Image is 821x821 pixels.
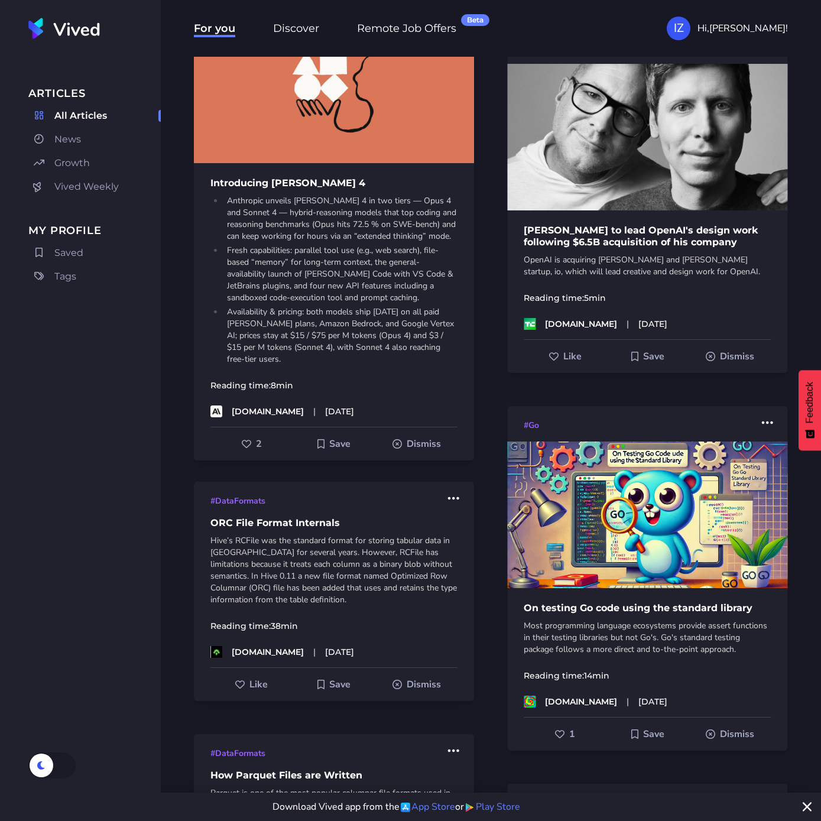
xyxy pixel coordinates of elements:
a: [PERSON_NAME] to lead OpenAI's design work following $6.5B acquisition of his companyOpenAI is ac... [507,54,787,330]
span: Growth [54,156,90,170]
p: [DOMAIN_NAME] [232,405,304,417]
a: Introducing [PERSON_NAME] 4 Anthropic unveils [PERSON_NAME] 4 in two tiers — Opus 4 and Sonnet 4 ... [194,7,474,417]
a: Remote Job OffersBeta [357,20,456,37]
button: More actions [443,486,465,510]
time: 38 min [271,621,298,631]
p: OpenAI is acquiring [PERSON_NAME] and [PERSON_NAME] startup, io, which will lead creative and des... [524,254,771,278]
li: Fresh capabilities: parallel tool use (e.g., web search), file-based “memory” for long-term conte... [223,245,457,304]
p: [DOMAIN_NAME] [232,646,304,658]
button: Dismiss [375,433,458,455]
time: [DATE] [638,318,667,330]
a: #DataFormats [210,494,265,508]
button: More actions [757,788,778,812]
a: Discover [273,20,319,37]
span: All Articles [54,109,107,123]
span: | [313,405,316,417]
span: Articles [28,85,161,102]
a: Tags [28,267,161,286]
a: Play Store [464,800,520,814]
time: 5 min [584,293,606,303]
a: Growth [28,154,161,173]
a: Vived Weekly [28,177,161,196]
span: Tags [54,270,76,284]
span: # DataFormats [210,495,265,507]
p: [DOMAIN_NAME] [545,318,617,330]
time: [DATE] [325,646,354,658]
h1: How Parquet Files are Written [194,770,474,781]
a: Saved [28,244,161,262]
button: Dismiss [689,346,771,367]
div: IZ [667,17,690,40]
button: Like [210,674,293,695]
button: Dismiss [375,674,458,695]
span: For you [194,22,235,37]
a: News [28,130,161,149]
a: For you [194,20,235,37]
p: Hive’s RCFile was the standard format for storing tabular data in [GEOGRAPHIC_DATA] for several y... [210,535,457,606]
span: | [313,646,316,658]
button: Add to Saved For Later [606,723,689,745]
button: IZHi,[PERSON_NAME]! [667,17,788,40]
span: Discover [273,22,319,37]
time: [DATE] [638,696,667,708]
span: Saved [54,246,83,260]
span: My Profile [28,222,161,239]
li: Anthropic unveils [PERSON_NAME] 4 in two tiers — Opus 4 and Sonnet 4 — hybrid-reasoning models th... [223,195,457,242]
span: Vived Weekly [54,180,119,194]
time: 14 min [584,670,609,681]
a: App Store [400,800,455,814]
button: Like [524,346,606,367]
a: #DataFormats [210,746,265,760]
a: ORC File Format InternalsHive’s RCFile was the standard format for storing tabular data in [GEOGR... [194,508,474,658]
h1: Introducing [PERSON_NAME] 4 [194,177,474,189]
time: 8 min [271,380,293,391]
p: Reading time: [507,292,787,304]
button: Feedback - Show survey [799,370,821,450]
time: [DATE] [325,405,354,417]
p: Reading time: [194,379,474,391]
p: Reading time: [507,670,787,682]
p: Reading time: [194,620,474,632]
p: Most programming language ecosystems provide assert functions in their testing libraries but not ... [524,620,771,655]
img: Vived [28,18,100,39]
span: | [627,696,629,708]
p: [DOMAIN_NAME] [545,696,617,708]
a: #Go [524,418,539,432]
li: Availability & pricing: both models ship [DATE] on all paid [PERSON_NAME] plans, Amazon Bedrock, ... [223,306,457,365]
button: Add to Saved For Later [293,433,376,455]
button: Dismiss [689,723,771,745]
button: More actions [443,739,465,762]
span: # DataFormats [210,748,265,759]
span: Hi, [PERSON_NAME] ! [697,21,788,35]
button: Add to Saved For Later [606,346,689,367]
h1: On testing Go code using the standard library [507,602,787,614]
span: # Go [524,420,539,431]
button: Like [524,723,606,745]
button: Like [210,433,293,455]
div: Beta [461,14,489,26]
button: More actions [757,411,778,434]
button: Add to Saved For Later [293,674,376,695]
h1: [PERSON_NAME] to lead OpenAI's design work following $6.5B acquisition of his company [507,225,787,248]
h1: ORC File Format Internals [194,517,474,529]
a: On testing Go code using the standard libraryMost programming language ecosystems provide assert ... [507,432,787,708]
span: | [627,318,629,330]
span: Remote Job Offers [357,22,456,37]
span: Feedback [804,382,815,423]
a: All Articles [28,106,161,125]
span: News [54,132,81,147]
